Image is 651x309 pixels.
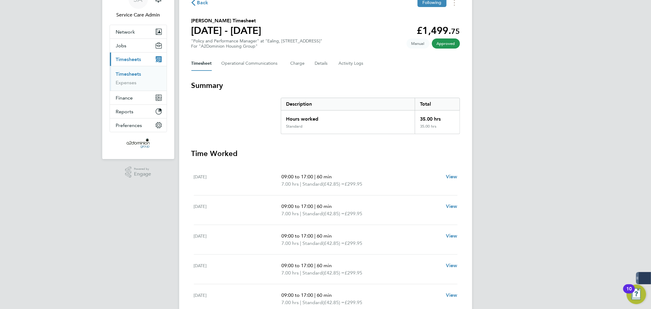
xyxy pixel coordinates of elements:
h1: [DATE] - [DATE] [191,24,262,37]
div: [DATE] [194,292,282,306]
button: Preferences [110,118,167,132]
span: 7.00 hrs [281,181,299,187]
span: Powered by [134,166,151,172]
div: 35.00 hrs [415,124,459,134]
h2: [PERSON_NAME] Timesheet [191,17,262,24]
a: View [446,292,458,299]
span: | [314,263,316,268]
span: 7.00 hrs [281,211,299,216]
span: 60 min [317,233,332,239]
button: Activity Logs [339,56,364,71]
a: View [446,232,458,240]
span: | [314,174,316,180]
img: a2dominion-logo-retina.png [127,138,150,148]
span: £299.95 [345,181,362,187]
span: £299.95 [345,270,362,276]
app-decimal: £1,499. [417,25,460,36]
span: 75 [451,27,460,36]
div: Timesheets [110,66,167,91]
span: | [314,233,316,239]
span: | [314,203,316,209]
span: Timesheets [116,56,141,62]
a: Timesheets [116,71,141,77]
span: £299.95 [345,211,362,216]
span: | [300,300,301,305]
span: Reports [116,109,134,115]
span: View [446,233,458,239]
span: 09:00 to 17:00 [281,233,313,239]
span: View [446,263,458,268]
span: | [300,181,301,187]
button: Jobs [110,39,167,52]
span: £299.95 [345,300,362,305]
span: Service Care Admin [110,11,167,19]
span: | [300,240,301,246]
span: | [300,211,301,216]
span: Standard [302,240,323,247]
a: Powered byEngage [125,166,151,178]
span: 60 min [317,174,332,180]
a: View [446,262,458,269]
h3: Summary [191,81,460,90]
span: (£42.85) = [323,300,345,305]
div: Description [281,98,415,110]
div: 35.00 hrs [415,111,459,124]
button: Timesheets [110,53,167,66]
span: 09:00 to 17:00 [281,292,313,298]
button: Network [110,25,167,38]
span: 7.00 hrs [281,240,299,246]
div: 10 [626,289,632,297]
span: This timesheet has been approved. [432,38,460,49]
button: Timesheet [191,56,212,71]
button: Operational Communications [222,56,281,71]
button: Details [315,56,329,71]
span: This timesheet was manually created. [407,38,429,49]
a: View [446,173,458,180]
div: Standard [286,124,302,129]
span: 60 min [317,203,332,209]
span: (£42.85) = [323,211,345,216]
span: | [300,270,301,276]
div: [DATE] [194,232,282,247]
a: Go to home page [110,138,167,148]
span: (£42.85) = [323,240,345,246]
span: 7.00 hrs [281,270,299,276]
span: Standard [302,210,323,217]
button: Finance [110,91,167,104]
span: 09:00 to 17:00 [281,174,313,180]
span: (£42.85) = [323,270,345,276]
span: 60 min [317,292,332,298]
button: Charge [291,56,305,71]
span: Finance [116,95,133,101]
div: [DATE] [194,203,282,217]
a: Expenses [116,80,137,85]
div: Hours worked [281,111,415,124]
span: View [446,174,458,180]
span: Preferences [116,122,142,128]
span: Jobs [116,43,127,49]
span: | [314,292,316,298]
span: 09:00 to 17:00 [281,203,313,209]
span: Standard [302,180,323,188]
span: Standard [302,269,323,277]
div: "Policy and Performance Manager" at "Ealing, [STREET_ADDRESS]" [191,38,323,49]
span: Network [116,29,135,35]
a: View [446,203,458,210]
span: 09:00 to 17:00 [281,263,313,268]
div: [DATE] [194,173,282,188]
span: 60 min [317,263,332,268]
span: 7.00 hrs [281,300,299,305]
span: Engage [134,172,151,177]
span: £299.95 [345,240,362,246]
button: Reports [110,105,167,118]
div: Total [415,98,459,110]
span: View [446,292,458,298]
div: For "A2Dominion Housing Group" [191,44,323,49]
button: Open Resource Center, 10 new notifications [627,285,646,304]
h3: Time Worked [191,149,460,158]
span: (£42.85) = [323,181,345,187]
span: Standard [302,299,323,306]
div: Summary [281,98,460,134]
div: [DATE] [194,262,282,277]
span: View [446,203,458,209]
